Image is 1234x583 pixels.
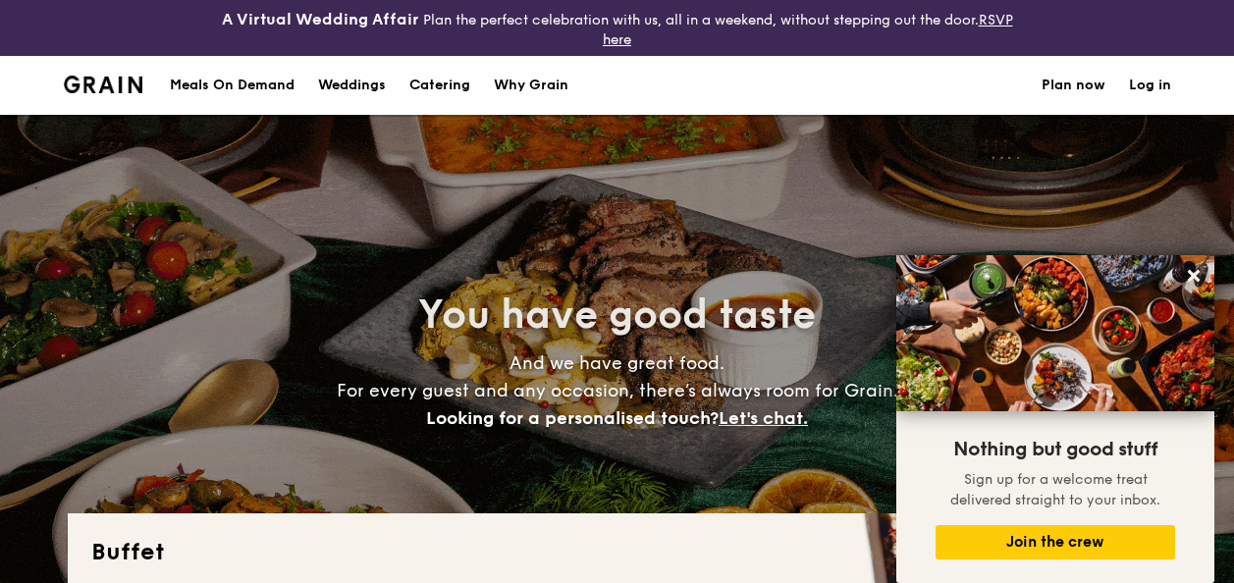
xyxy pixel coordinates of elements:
div: Plan the perfect celebration with us, all in a weekend, without stepping out the door. [206,8,1029,48]
h1: Catering [409,56,470,115]
div: Weddings [318,56,386,115]
button: Join the crew [936,525,1175,559]
a: Catering [398,56,482,115]
div: Why Grain [494,56,568,115]
span: Nothing but good stuff [953,438,1157,461]
h4: A Virtual Wedding Affair [222,8,419,31]
a: Weddings [306,56,398,115]
button: Close [1178,260,1209,291]
span: Sign up for a welcome treat delivered straight to your inbox. [950,471,1160,508]
a: Plan now [1042,56,1105,115]
a: Logotype [64,76,143,93]
a: Log in [1129,56,1171,115]
img: Grain [64,76,143,93]
span: Let's chat. [719,407,808,429]
h2: Buffet [91,537,1144,568]
a: Meals On Demand [158,56,306,115]
a: Why Grain [482,56,580,115]
div: Meals On Demand [170,56,295,115]
img: DSC07876-Edit02-Large.jpeg [896,255,1214,411]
